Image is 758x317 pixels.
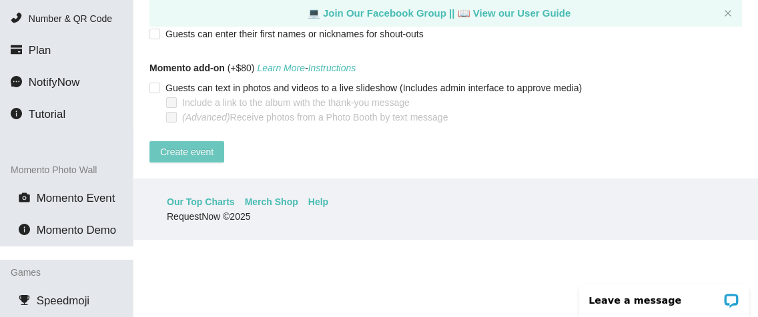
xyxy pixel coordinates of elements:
span: Momento Demo [37,224,116,236]
i: (Advanced) [182,112,230,123]
span: laptop [308,7,320,19]
span: Tutorial [29,108,65,121]
a: laptop Join Our Facebook Group || [308,7,458,19]
span: NotifyNow [29,76,79,89]
span: Include a link to the album with the thank-you message [177,95,415,110]
span: Create event [160,145,214,159]
span: phone [11,12,22,23]
span: Speedmoji [37,294,89,307]
span: camera [19,192,30,203]
span: (+$80) [149,61,356,75]
span: message [11,76,22,87]
span: laptop [458,7,470,19]
span: Receive photos from a Photo Booth by text message [177,110,453,125]
a: Learn More [257,63,305,73]
button: close [724,9,732,18]
a: Instructions [308,63,356,73]
iframe: LiveChat chat widget [571,275,758,317]
i: - [257,63,356,73]
span: info-circle [19,224,30,235]
span: credit-card [11,44,22,55]
a: laptop View our User Guide [458,7,571,19]
b: Momento add-on [149,63,225,73]
span: Plan [29,44,51,57]
span: trophy [19,294,30,306]
span: Number & QR Code [29,13,112,24]
span: close [724,9,732,17]
span: info-circle [11,108,22,119]
div: RequestNow © 2025 [167,209,721,224]
span: Guests can text in photos and videos to a live slideshow (Includes admin interface to approve media) [160,81,587,95]
span: Momento Event [37,192,115,204]
a: Our Top Charts [167,194,235,209]
span: Guests can enter their first names or nicknames for shout-outs [160,27,429,41]
button: Create event [149,141,224,162]
a: Help [308,194,328,209]
a: Merch Shop [245,194,298,209]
